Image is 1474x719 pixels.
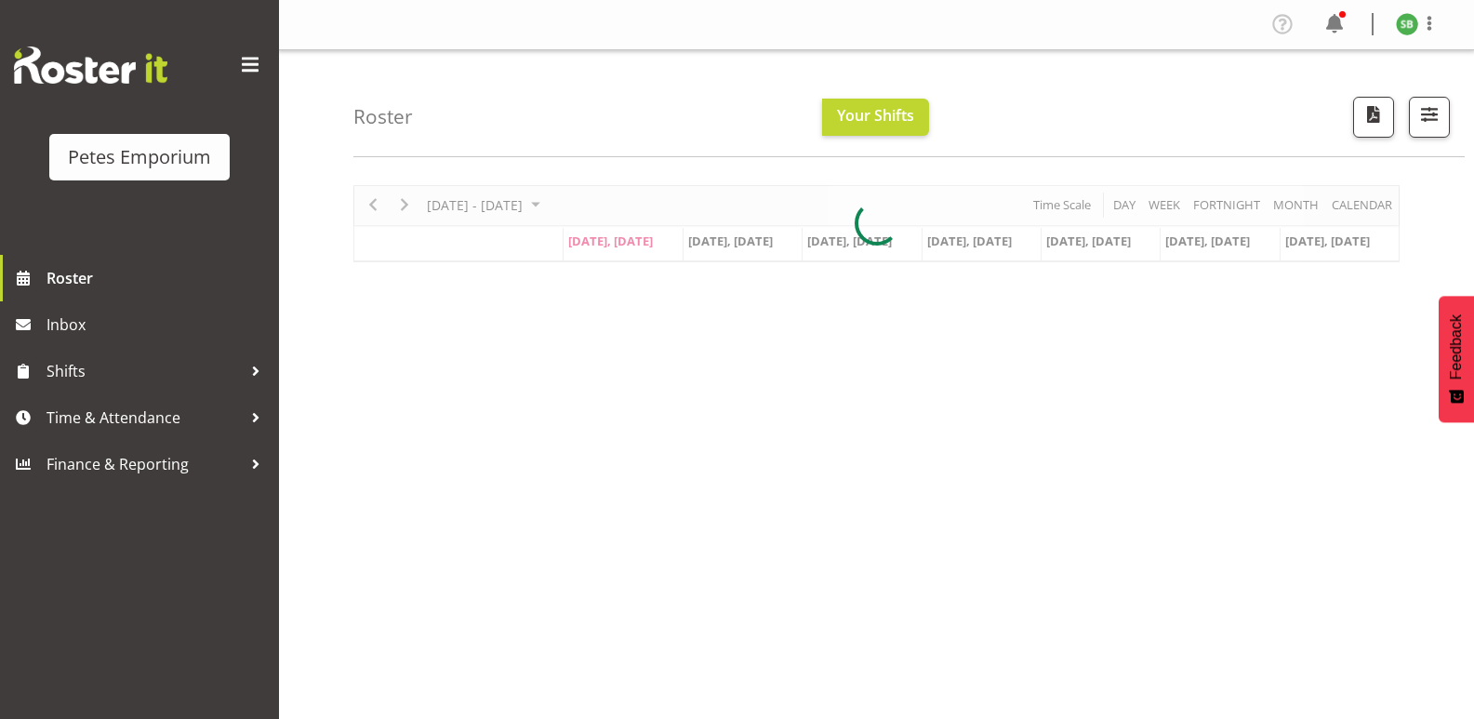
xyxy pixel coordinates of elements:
[46,264,270,292] span: Roster
[46,450,242,478] span: Finance & Reporting
[353,106,413,127] h4: Roster
[46,311,270,339] span: Inbox
[46,404,242,432] span: Time & Attendance
[1439,296,1474,422] button: Feedback - Show survey
[822,99,929,136] button: Your Shifts
[1396,13,1418,35] img: stephanie-burden9828.jpg
[14,47,167,84] img: Rosterit website logo
[1409,97,1450,138] button: Filter Shifts
[68,143,211,171] div: Petes Emporium
[1448,314,1465,379] span: Feedback
[837,105,914,126] span: Your Shifts
[46,357,242,385] span: Shifts
[1353,97,1394,138] button: Download a PDF of the roster according to the set date range.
